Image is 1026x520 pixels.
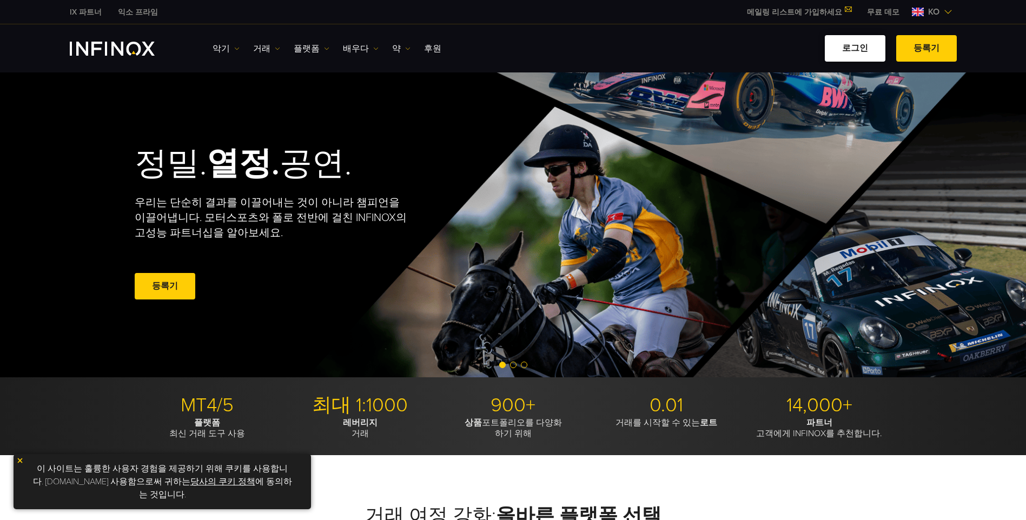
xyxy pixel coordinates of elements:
[392,42,401,55] font: 약
[194,417,220,428] strong: 플랫폼
[441,394,586,417] p: 900+
[924,5,944,18] span: KO
[859,6,908,18] a: 인피녹스 메뉴
[110,6,166,18] a: 인피녹스
[135,145,475,184] h2: 정밀. 공연.
[521,362,527,368] span: 슬라이드 3으로 이동
[33,463,292,500] font: 이 사이트는 훌륭한 사용자 경험을 제공하기 위해 쿠키를 사용합니다. [DOMAIN_NAME] 사용함으로써 귀하는 에 동의하는 것입니다.
[70,42,180,56] a: INFINOX 로고
[135,417,280,439] p: 최신 거래 도구 사용
[499,362,506,368] span: 슬라이드 1로 이동
[294,42,329,55] a: 플랫폼
[465,417,482,428] strong: 상품
[190,476,255,487] a: 당사의 쿠키 정책
[152,281,178,291] font: 등록기
[806,417,832,428] strong: 파트너
[441,417,586,439] p: 포트폴리오를 다양화 하기 위해
[62,6,110,18] a: 인피녹스
[288,394,433,417] p: 최대 1:1000
[253,42,270,55] font: 거래
[747,394,892,417] p: 14,000+
[392,42,411,55] a: 약
[207,145,280,184] strong: 열정.
[135,273,195,299] a: 등록기
[914,43,939,54] font: 등록기
[424,42,441,55] a: 후원
[747,417,892,439] p: 고객에게 INFINOX를 추천합니다.
[343,417,378,428] strong: 레버리지
[213,42,240,55] a: 악기
[213,42,230,55] font: 악기
[16,457,24,464] img: 노란색 닫기 아이콘
[896,35,957,62] a: 등록기
[594,417,739,428] p: 거래를 시작할 수 있는
[825,35,885,62] a: 로그인
[510,362,517,368] span: 슬라이드 2로 이동
[343,42,369,55] font: 배우다
[288,417,433,439] p: 거래
[739,8,859,17] a: 메일링 리스트에 가입하세요
[135,195,407,241] p: 우리는 단순히 결과를 이끌어내는 것이 아니라 챔피언을 이끌어냅니다. 모터스포츠와 폴로 전반에 걸친 INFINOX의 고성능 파트너십을 알아보세요.
[747,8,842,17] font: 메일링 리스트에 가입하세요
[700,417,717,428] strong: 로트
[253,42,280,55] a: 거래
[135,394,280,417] p: MT4/5
[294,42,320,55] font: 플랫폼
[343,42,379,55] a: 배우다
[594,394,739,417] p: 0.01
